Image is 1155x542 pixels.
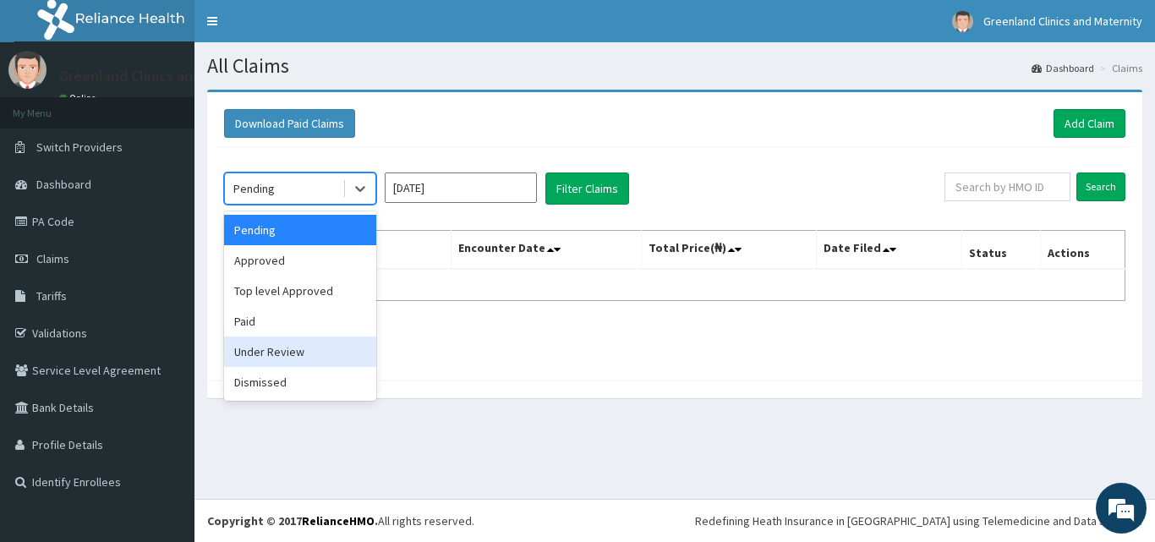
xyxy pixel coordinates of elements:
a: Add Claim [1054,109,1125,138]
span: Greenland Clinics and Maternity [983,14,1142,29]
textarea: Type your message and hit 'Enter' [8,362,322,421]
p: Greenland Clinics and Maternity [59,68,269,84]
button: Download Paid Claims [224,109,355,138]
div: Pending [224,215,376,245]
div: Under Review [224,337,376,367]
span: We're online! [98,163,233,334]
div: Paid [224,306,376,337]
a: Dashboard [1032,61,1094,75]
div: Top level Approved [224,276,376,306]
a: Online [59,92,100,104]
span: Dashboard [36,177,91,192]
li: Claims [1096,61,1142,75]
img: User Image [952,11,973,32]
button: Filter Claims [545,172,629,205]
div: Dismissed [224,367,376,397]
div: Chat with us now [88,95,284,117]
img: User Image [8,51,47,89]
img: d_794563401_company_1708531726252_794563401 [31,85,68,127]
th: Date Filed [817,231,962,270]
h1: All Claims [207,55,1142,77]
input: Select Month and Year [385,172,537,203]
th: Status [962,231,1041,270]
input: Search [1076,172,1125,201]
div: Pending [233,180,275,197]
footer: All rights reserved. [194,499,1155,542]
span: Switch Providers [36,140,123,155]
strong: Copyright © 2017 . [207,513,378,528]
span: Tariffs [36,288,67,304]
th: Actions [1040,231,1125,270]
th: Total Price(₦) [641,231,817,270]
div: Minimize live chat window [277,8,318,49]
div: Approved [224,245,376,276]
span: Claims [36,251,69,266]
th: Encounter Date [452,231,641,270]
div: Redefining Heath Insurance in [GEOGRAPHIC_DATA] using Telemedicine and Data Science! [695,512,1142,529]
a: RelianceHMO [302,513,375,528]
input: Search by HMO ID [944,172,1070,201]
